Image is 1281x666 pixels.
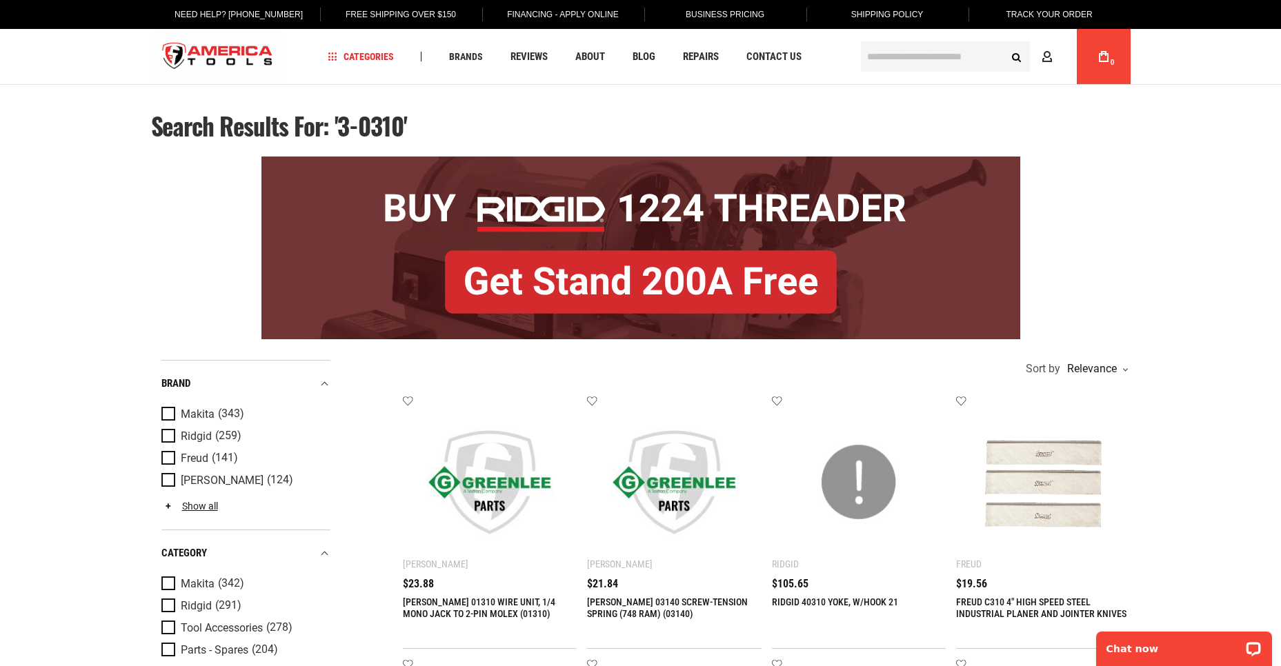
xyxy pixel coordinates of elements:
img: FREUD C310 4 [970,409,1117,556]
span: $19.56 [956,578,987,589]
span: Tool Accessories [181,622,263,634]
span: (204) [252,644,278,656]
img: BOGO: Buy RIDGID® 1224 Threader, Get Stand 200A Free! [261,157,1020,339]
span: (291) [215,600,241,612]
span: Ridgid [181,600,212,612]
a: Brands [443,48,489,66]
button: Search [1004,43,1030,70]
span: Categories [328,52,394,61]
a: [PERSON_NAME] 03140 SCREW-TENSION SPRING (748 RAM) (03140) [587,596,748,619]
span: Ridgid [181,430,212,443]
span: Sort by [1026,363,1060,374]
a: Tool Accessories (278) [161,620,327,636]
a: Show all [161,501,218,512]
img: America Tools [151,31,285,83]
div: Freud [956,558,982,569]
a: Categories [321,48,400,66]
span: Search results for: '3-0310' [151,108,408,143]
span: $23.88 [403,578,434,589]
span: About [575,52,605,62]
span: (124) [267,474,293,486]
iframe: LiveChat chat widget [1087,623,1281,666]
div: [PERSON_NAME] [587,558,653,569]
div: Relevance [1064,363,1127,374]
span: 0 [1111,59,1115,66]
span: [PERSON_NAME] [181,474,264,487]
span: $105.65 [772,578,808,589]
span: Blog [633,52,655,62]
span: (343) [218,408,244,420]
a: Makita (342) [161,576,327,592]
span: (141) [212,452,238,464]
a: FREUD C310 4" HIGH SPEED STEEL INDUSTRIAL PLANER AND JOINTER KNIVES [956,596,1126,619]
a: BOGO: Buy RIDGID® 1224 Threader, Get Stand 200A Free! [261,157,1020,167]
span: Makita [181,578,215,590]
a: 0 [1091,29,1117,84]
a: Parts - Spares (204) [161,643,327,658]
a: Repairs [677,48,725,66]
span: Parts - Spares [181,644,248,656]
a: About [569,48,611,66]
span: Shipping Policy [851,10,924,19]
span: Repairs [683,52,719,62]
a: Freud (141) [161,451,327,466]
img: Greenlee 01310 WIRE UNIT, 1/4 MONO JACK TO 2-PIN MOLEX (01310) [417,409,564,556]
a: Reviews [504,48,554,66]
span: Contact Us [746,52,802,62]
div: Brand [161,374,330,393]
a: store logo [151,31,285,83]
img: RIDGID 40310 YOKE, W/HOOK 21 [786,409,933,556]
a: Contact Us [740,48,808,66]
div: Ridgid [772,558,799,569]
img: Greenlee 03140 SCREW-TENSION SPRING (748 RAM) (03140) [601,409,748,556]
span: Brands [449,52,483,61]
span: (342) [218,578,244,589]
div: category [161,544,330,563]
span: Reviews [510,52,548,62]
a: RIDGID 40310 YOKE, W/HOOK 21 [772,596,898,607]
div: [PERSON_NAME] [403,558,468,569]
span: (259) [215,430,241,442]
span: Freud [181,452,208,465]
span: Makita [181,408,215,421]
a: Makita (343) [161,407,327,422]
a: [PERSON_NAME] 01310 WIRE UNIT, 1/4 MONO JACK TO 2-PIN MOLEX (01310) [403,596,555,619]
span: (278) [266,622,292,634]
a: Blog [626,48,662,66]
a: [PERSON_NAME] (124) [161,473,327,488]
a: Ridgid (291) [161,598,327,614]
span: $21.84 [587,578,618,589]
a: Ridgid (259) [161,429,327,444]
